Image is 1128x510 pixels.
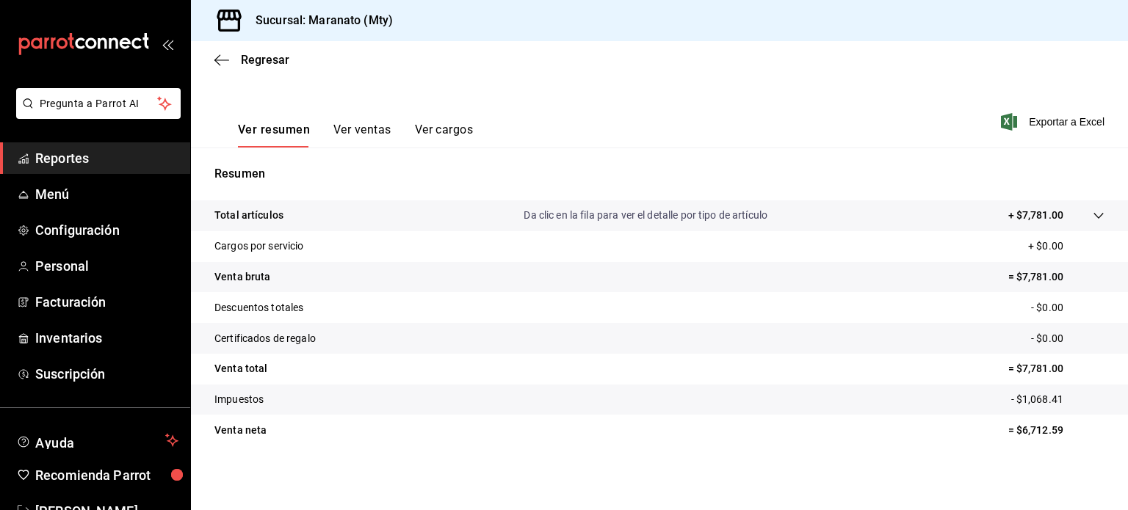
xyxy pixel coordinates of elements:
button: Ver ventas [333,123,391,147]
p: Cargos por servicio [214,238,304,254]
button: Ver cargos [415,123,474,147]
span: Reportes [35,148,178,168]
span: Recomienda Parrot [35,465,178,485]
p: Venta bruta [214,269,270,285]
span: Regresar [241,53,289,67]
button: Ver resumen [238,123,310,147]
p: - $1,068.41 [1011,392,1104,407]
span: Inventarios [35,328,178,348]
span: Pregunta a Parrot AI [40,96,158,112]
p: + $0.00 [1028,238,1104,254]
span: Configuración [35,220,178,240]
button: open_drawer_menu [162,38,173,50]
button: Pregunta a Parrot AI [16,88,181,119]
p: Certificados de regalo [214,331,316,346]
button: Exportar a Excel [1004,113,1104,131]
button: Regresar [214,53,289,67]
span: Suscripción [35,364,178,384]
div: navigation tabs [238,123,473,147]
p: - $0.00 [1031,300,1104,316]
a: Pregunta a Parrot AI [10,106,181,122]
p: Resumen [214,165,1104,183]
span: Personal [35,256,178,276]
p: Total artículos [214,208,283,223]
p: Da clic en la fila para ver el detalle por tipo de artículo [524,208,767,223]
p: - $0.00 [1031,331,1104,346]
p: = $7,781.00 [1008,361,1104,376]
span: Menú [35,184,178,204]
p: = $6,712.59 [1008,423,1104,438]
p: Venta total [214,361,267,376]
p: Descuentos totales [214,300,303,316]
p: + $7,781.00 [1008,208,1063,223]
p: Impuestos [214,392,264,407]
p: Venta neta [214,423,267,438]
p: = $7,781.00 [1008,269,1104,285]
span: Facturación [35,292,178,312]
span: Ayuda [35,431,159,449]
h3: Sucursal: Maranato (Mty) [244,12,393,29]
